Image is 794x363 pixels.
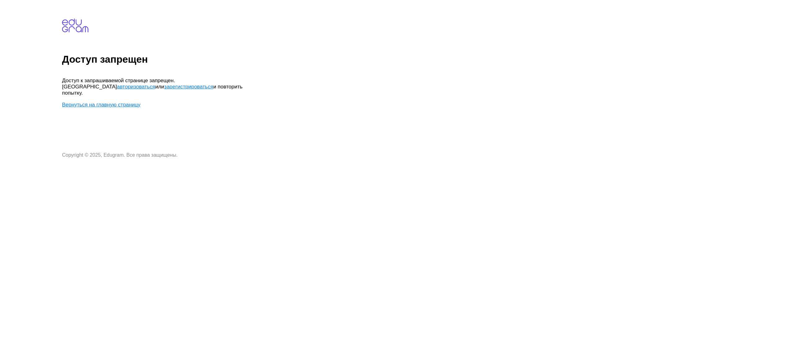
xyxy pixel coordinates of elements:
[62,54,792,65] h1: Доступ запрещен
[117,84,155,90] a: авторизоваться
[62,19,88,32] img: edugram.com
[164,84,213,90] a: зарегистрироваться
[62,152,248,158] p: Copyright © 2025, Edugram. Все права защищены.
[62,78,248,96] p: Доступ к запрашиваемой странице запрещен. [GEOGRAPHIC_DATA] или и повторить попытку.
[62,102,141,108] a: Вернуться на главную страницу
